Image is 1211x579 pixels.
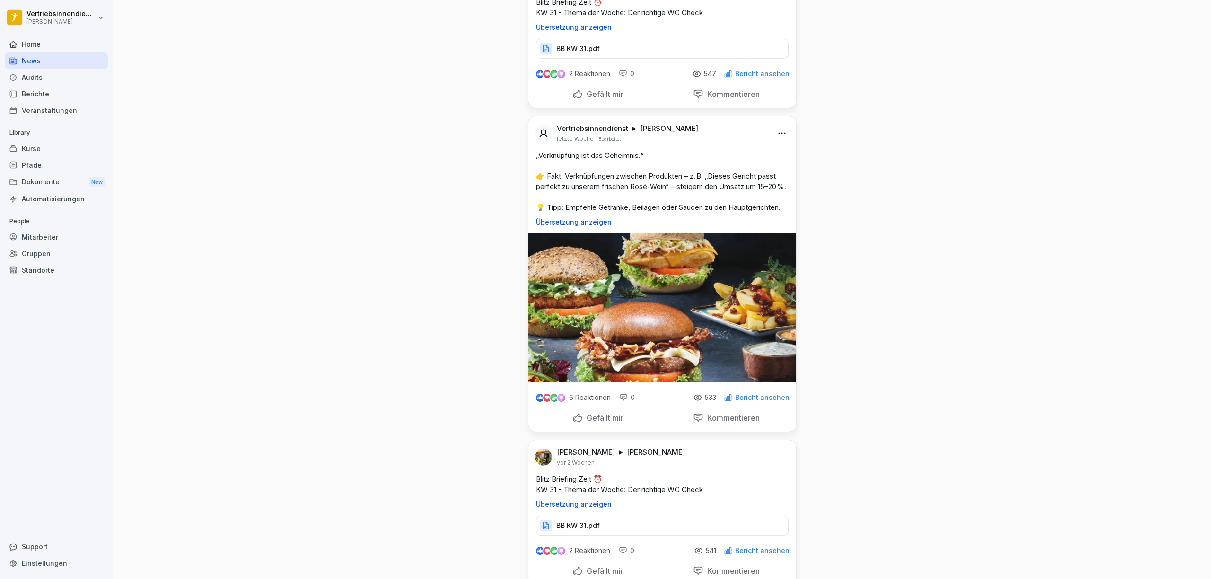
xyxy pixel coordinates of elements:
[536,218,789,226] p: Übersetzung anzeigen
[5,69,108,86] a: Audits
[544,547,551,554] img: love
[550,547,558,555] img: celebrate
[26,10,96,18] p: Vertriebsinnendienst
[557,69,565,78] img: inspiring
[536,70,544,78] img: like
[569,547,610,554] p: 2 Reaktionen
[557,135,594,143] p: letzte Woche
[703,413,760,423] p: Kommentieren
[5,245,108,262] a: Gruppen
[619,393,635,402] div: 0
[5,52,108,69] a: News
[5,262,108,278] a: Standorte
[640,124,698,133] p: [PERSON_NAME]
[5,102,108,119] a: Veranstaltungen
[703,566,760,576] p: Kommentieren
[598,135,621,143] p: Bearbeitet
[544,394,551,401] img: love
[735,547,790,554] p: Bericht ansehen
[5,173,108,191] div: Dokumente
[536,474,789,495] p: Blitz Briefing Zeit ⏰ KW 31 - Thema der Woche: Der richtige WC Check
[569,394,611,401] p: 6 Reaktionen
[557,459,595,467] p: vor 2 Wochen
[583,566,623,576] p: Gefällt mir
[550,70,558,78] img: celebrate
[536,501,789,508] p: Übersetzung anzeigen
[5,190,108,207] a: Automatisierungen
[528,233,796,382] img: fmhyhi3wfs0qf4uk55aq2sgw.png
[5,173,108,191] a: DokumenteNew
[536,394,544,401] img: like
[5,157,108,173] a: Pfade
[535,449,552,466] img: ahtvx1qdgs31qf7oeejj87mb.png
[5,214,108,229] p: People
[583,413,623,423] p: Gefällt mir
[5,125,108,140] p: Library
[735,70,790,78] p: Bericht ansehen
[704,70,716,78] p: 547
[536,150,789,213] p: „Verknüpfung ist das Geheimnis.“ 👉 Fakt: Verknüpfungen zwischen Produkten – z. B. „Dieses Gericht...
[5,229,108,245] a: Mitarbeiter
[5,140,108,157] a: Kurse
[5,555,108,571] a: Einstellungen
[556,521,600,530] p: BB KW 31.pdf
[5,36,108,52] a: Home
[536,47,789,56] a: BB KW 31.pdf
[536,547,544,554] img: like
[583,89,623,99] p: Gefällt mir
[619,546,634,555] div: 0
[619,69,634,78] div: 0
[627,448,685,457] p: [PERSON_NAME]
[569,70,610,78] p: 2 Reaktionen
[706,547,716,554] p: 541
[5,538,108,555] div: Support
[26,18,96,25] p: [PERSON_NAME]
[89,177,105,188] div: New
[557,124,628,133] p: Vertriebsinnendienst
[703,89,760,99] p: Kommentieren
[550,394,558,402] img: celebrate
[536,24,789,31] p: Übersetzung anzeigen
[5,86,108,102] a: Berichte
[556,44,600,53] p: BB KW 31.pdf
[557,448,615,457] p: [PERSON_NAME]
[536,524,789,533] a: BB KW 31.pdf
[705,394,716,401] p: 533
[544,70,551,78] img: love
[557,546,565,555] img: inspiring
[557,393,565,402] img: inspiring
[735,394,790,401] p: Bericht ansehen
